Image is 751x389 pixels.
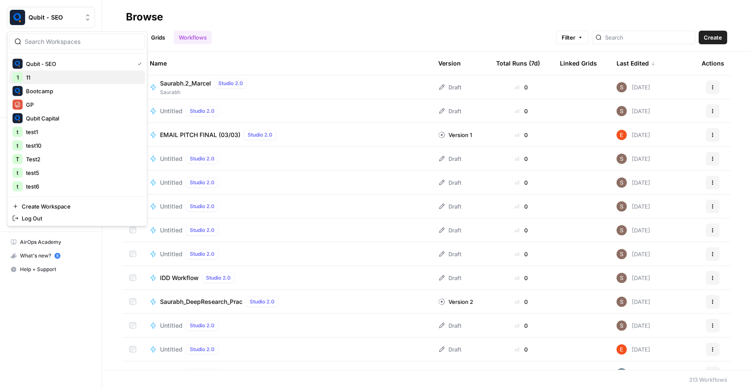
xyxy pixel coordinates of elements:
[617,130,627,140] img: ajf8yqgops6ssyjpn8789yzw4nvp
[438,297,473,306] div: Version 2
[190,203,214,210] span: Studio 2.0
[16,155,19,163] span: T
[617,368,627,378] img: 3zgqy6y2ekfyyy6s4xjwxru18wvg
[20,238,91,246] span: AirOps Academy
[9,212,145,224] a: Log Out
[689,375,727,384] div: 313 Workflows
[496,369,546,378] div: 0
[160,202,183,211] span: Untitled
[190,155,214,163] span: Studio 2.0
[617,201,627,212] img: r1t4d3bf2vn6qf7wuwurvsp061ux
[150,368,425,378] a: UntitledStudio 2.0
[218,80,243,87] span: Studio 2.0
[126,10,163,24] div: Browse
[496,226,546,235] div: 0
[26,100,138,109] span: GP
[20,266,91,273] span: Help + Support
[496,250,546,258] div: 0
[250,298,274,306] span: Studio 2.0
[617,225,627,235] img: r1t4d3bf2vn6qf7wuwurvsp061ux
[617,344,650,355] div: [DATE]
[12,100,23,110] img: GP Logo
[56,254,58,258] text: 5
[150,249,425,259] a: UntitledStudio 2.0
[496,131,546,139] div: 0
[9,200,145,212] a: Create Workspace
[22,214,138,223] span: Log Out
[12,113,23,123] img: Qubit Capital Logo
[160,369,183,378] span: Untitled
[160,345,183,354] span: Untitled
[7,235,95,249] a: AirOps Academy
[190,107,214,115] span: Studio 2.0
[22,202,138,211] span: Create Workspace
[160,107,183,115] span: Untitled
[617,297,627,307] img: r1t4d3bf2vn6qf7wuwurvsp061ux
[26,155,138,163] span: Test2
[617,344,627,355] img: ajf8yqgops6ssyjpn8789yzw4nvp
[29,13,80,22] span: Qubit - SEO
[17,182,18,191] span: t
[190,369,214,377] span: Studio 2.0
[438,107,461,115] div: Draft
[699,31,727,44] button: Create
[150,177,425,188] a: UntitledStudio 2.0
[17,73,19,82] span: 1
[150,78,425,96] a: Saurabh.2_MarcelStudio 2.0Saurabh
[496,345,546,354] div: 0
[702,51,724,75] div: Actions
[146,31,170,44] a: Grids
[617,82,650,92] div: [DATE]
[26,169,138,177] span: test5
[496,107,546,115] div: 0
[617,273,627,283] img: r1t4d3bf2vn6qf7wuwurvsp061ux
[617,154,650,164] div: [DATE]
[617,320,627,331] img: r1t4d3bf2vn6qf7wuwurvsp061ux
[54,253,60,259] a: 5
[160,79,211,88] span: Saurabh.2_Marcel
[438,83,461,92] div: Draft
[190,226,214,234] span: Studio 2.0
[150,273,425,283] a: IDD WorkflowStudio 2.0
[17,128,18,136] span: t
[160,297,243,306] span: Saurabh_DeepResearch_Prac
[150,320,425,331] a: UntitledStudio 2.0
[617,130,650,140] div: [DATE]
[190,179,214,186] span: Studio 2.0
[496,202,546,211] div: 0
[160,131,240,139] span: EMAIL PITCH FINAL (03/03)
[438,250,461,258] div: Draft
[617,273,650,283] div: [DATE]
[160,321,183,330] span: Untitled
[7,31,147,226] div: Workspace: Qubit - SEO
[617,106,627,116] img: r1t4d3bf2vn6qf7wuwurvsp061ux
[605,33,691,42] input: Search
[617,177,650,188] div: [DATE]
[562,33,575,42] span: Filter
[206,274,231,282] span: Studio 2.0
[438,369,461,378] div: Draft
[617,154,627,164] img: r1t4d3bf2vn6qf7wuwurvsp061ux
[10,10,25,25] img: Qubit - SEO Logo
[150,344,425,355] a: UntitledStudio 2.0
[26,60,131,68] span: Qubit - SEO
[26,87,138,95] span: Bootcamp
[704,33,722,42] span: Create
[150,225,425,235] a: UntitledStudio 2.0
[248,131,272,139] span: Studio 2.0
[12,86,23,96] img: Bootcamp Logo
[150,106,425,116] a: UntitledStudio 2.0
[160,154,183,163] span: Untitled
[496,178,546,187] div: 0
[438,226,461,235] div: Draft
[438,154,461,163] div: Draft
[438,202,461,211] div: Draft
[160,250,183,258] span: Untitled
[617,297,650,307] div: [DATE]
[496,321,546,330] div: 0
[617,225,650,235] div: [DATE]
[150,51,425,75] div: Name
[617,82,627,92] img: r1t4d3bf2vn6qf7wuwurvsp061ux
[150,130,425,140] a: EMAIL PITCH FINAL (03/03)Studio 2.0
[160,89,250,96] span: Saurabh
